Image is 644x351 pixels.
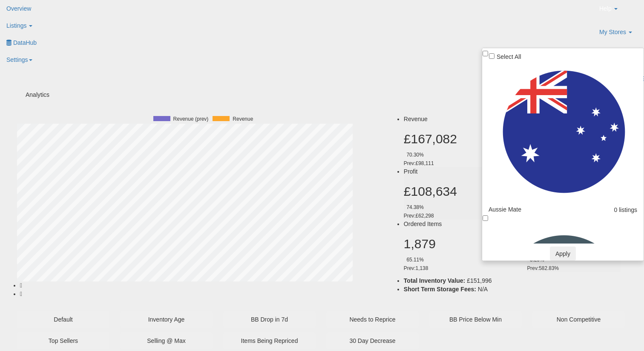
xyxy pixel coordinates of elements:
button: Non Competitive [532,311,625,328]
button: Selling @ Max [120,332,213,349]
span: Ordered Items [404,220,442,227]
span: Aussie Mate [489,128,637,213]
span: Help [599,4,612,13]
small: 74.38% [404,204,424,210]
span: Revenue [404,116,428,122]
button: 30 Day Decrease [326,332,419,349]
a: Hi Not [593,47,644,70]
span: Select All [497,53,521,60]
small: 65.11% [404,257,424,263]
small: Prev: £98,111 [404,160,434,166]
span: 0 listings [614,206,637,214]
span: Listings [6,22,26,29]
h2: £167,082 [404,132,497,146]
b: Total Inventory Value: [404,277,465,284]
small: Prev: £62,298 [404,213,434,219]
small: 70.30% [404,152,424,158]
span: Overview [6,5,31,12]
h5: Analytics [26,92,165,98]
b: Short Term Storage Fees: [404,286,476,293]
button: Default [17,311,109,328]
span: Revenue [233,116,253,122]
span: My Stores [599,28,626,36]
span: Revenue (prev) [173,116,209,122]
button: Items Being Repriced [223,332,316,349]
span: Profit [404,168,418,175]
a: My Stores [593,23,644,47]
li: £151,996 [404,276,621,285]
button: BB Price Below Min [429,311,522,328]
small: Prev: 582.83% [527,265,559,271]
button: BB Drop in 7d [223,311,316,328]
button: Top Sellers [17,332,109,349]
span: DataHub [13,39,37,46]
small: Prev: 1,138 [404,265,428,271]
button: Apply [550,247,576,261]
h2: 1,879 [404,237,497,251]
h2: £108,634 [404,184,497,198]
button: Inventory Age [120,311,213,328]
span: N/A [478,286,488,293]
button: Needs to Reprice [326,311,419,328]
img: australia.png [491,58,637,205]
